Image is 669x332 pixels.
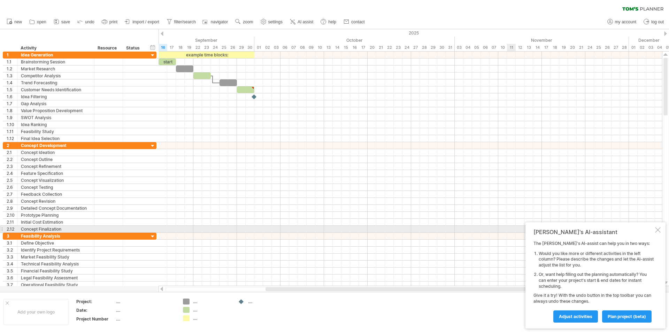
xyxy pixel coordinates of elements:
[21,121,91,128] div: Idea Ranking
[159,44,167,51] div: Tuesday, 16 September 2025
[472,44,481,51] div: Wednesday, 5 November 2025
[7,226,17,232] div: 2.12
[7,156,17,163] div: 2.2
[268,20,283,24] span: settings
[21,114,91,121] div: SWOT Analysis
[455,37,629,44] div: November 2025
[437,44,446,51] div: Thursday, 30 October 2025
[21,163,91,170] div: Concept Refinement
[351,20,365,24] span: contact
[21,191,91,198] div: Feedback Collection
[21,93,91,100] div: Idea Filtering
[7,65,17,72] div: 1.2
[7,100,17,107] div: 1.7
[76,316,115,322] div: Project Number
[481,44,490,51] div: Thursday, 6 November 2025
[411,44,420,51] div: Monday, 27 October 2025
[159,59,176,65] div: start
[7,142,17,149] div: 2
[76,17,97,26] a: undo
[61,20,70,24] span: save
[585,44,594,51] div: Monday, 24 November 2025
[359,44,368,51] div: Friday, 17 October 2025
[248,299,286,304] div: ....
[7,170,17,177] div: 2.4
[263,44,272,51] div: Thursday, 2 October 2025
[98,45,119,52] div: Resource
[602,310,652,323] a: plan project (beta)
[52,17,72,26] a: save
[533,229,654,236] div: [PERSON_NAME]'s AI-assistant
[28,17,48,26] a: open
[319,17,338,26] a: help
[272,44,280,51] div: Friday, 3 October 2025
[7,79,17,86] div: 1.4
[100,17,120,26] a: print
[254,37,455,44] div: October 2025
[116,299,175,304] div: ....
[577,44,585,51] div: Friday, 21 November 2025
[7,219,17,225] div: 2.11
[7,163,17,170] div: 2.3
[446,44,455,51] div: Friday, 31 October 2025
[201,17,230,26] a: navigator
[21,128,91,135] div: Feasibility Study
[243,20,253,24] span: zoom
[21,170,91,177] div: Feature Specification
[608,314,646,319] span: plan project (beta)
[7,275,17,281] div: 3.6
[21,72,91,79] div: Competitor Analysis
[21,198,91,204] div: Concept Revision
[7,247,17,253] div: 3.2
[193,315,231,321] div: ....
[116,316,175,322] div: ....
[7,93,17,100] div: 1.6
[21,177,91,184] div: Concept Visualization
[7,107,17,114] div: 1.8
[7,52,17,58] div: 1
[21,233,91,239] div: Feasibility Analysis
[606,17,638,26] a: my account
[7,59,17,65] div: 1.1
[211,44,220,51] div: Wednesday, 24 September 2025
[507,44,516,51] div: Tuesday, 11 November 2025
[21,45,90,52] div: Activity
[259,17,285,26] a: settings
[193,307,231,313] div: ....
[385,44,394,51] div: Wednesday, 22 October 2025
[202,44,211,51] div: Tuesday, 23 September 2025
[7,281,17,288] div: 3.7
[116,307,175,313] div: ....
[603,44,612,51] div: Wednesday, 26 November 2025
[167,44,176,51] div: Wednesday, 17 September 2025
[333,44,341,51] div: Tuesday, 14 October 2025
[7,72,17,79] div: 1.3
[559,44,568,51] div: Wednesday, 19 November 2025
[21,52,91,58] div: Idea Generation
[551,44,559,51] div: Tuesday, 18 November 2025
[7,268,17,274] div: 3.5
[7,121,17,128] div: 1.10
[21,100,91,107] div: Gap Analysis
[280,44,289,51] div: Monday, 6 October 2025
[638,44,646,51] div: Tuesday, 2 December 2025
[429,44,437,51] div: Wednesday, 29 October 2025
[315,44,324,51] div: Friday, 10 October 2025
[14,20,22,24] span: new
[165,17,198,26] a: filter/search
[76,299,115,304] div: Project:
[368,44,376,51] div: Monday, 20 October 2025
[350,44,359,51] div: Thursday, 16 October 2025
[341,44,350,51] div: Wednesday, 15 October 2025
[7,128,17,135] div: 1.11
[7,177,17,184] div: 2.5
[7,184,17,191] div: 2.6
[63,37,254,44] div: September 2025
[298,44,307,51] div: Wednesday, 8 October 2025
[655,44,664,51] div: Thursday, 4 December 2025
[7,233,17,239] div: 3
[420,44,429,51] div: Tuesday, 28 October 2025
[7,198,17,204] div: 2.8
[85,20,94,24] span: undo
[498,44,507,51] div: Monday, 10 November 2025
